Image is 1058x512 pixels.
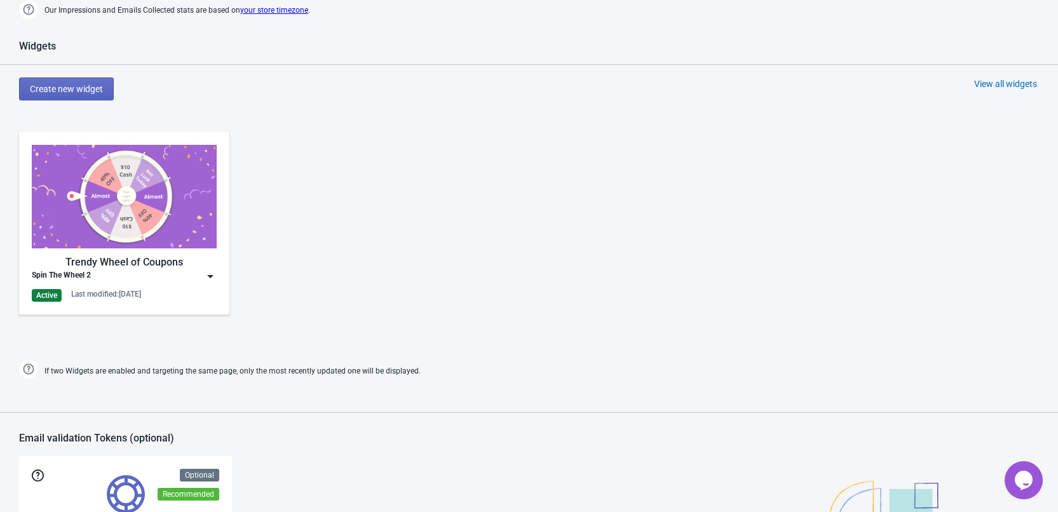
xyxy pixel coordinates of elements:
iframe: chat widget [1005,461,1045,499]
span: If two Widgets are enabled and targeting the same page, only the most recently updated one will b... [44,361,421,382]
div: View all widgets [974,77,1037,90]
img: help.png [19,360,38,379]
div: Recommended [158,488,219,501]
div: Spin The Wheel 2 [32,270,91,283]
div: Trendy Wheel of Coupons [32,255,217,270]
span: Create new widget [30,84,103,94]
button: Create new widget [19,77,114,100]
div: Active [32,289,62,302]
div: Optional [180,469,219,482]
div: Last modified: [DATE] [71,289,141,299]
a: your store timezone [240,6,308,15]
img: dropdown.png [204,270,217,283]
img: trendy_game.png [32,145,217,248]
